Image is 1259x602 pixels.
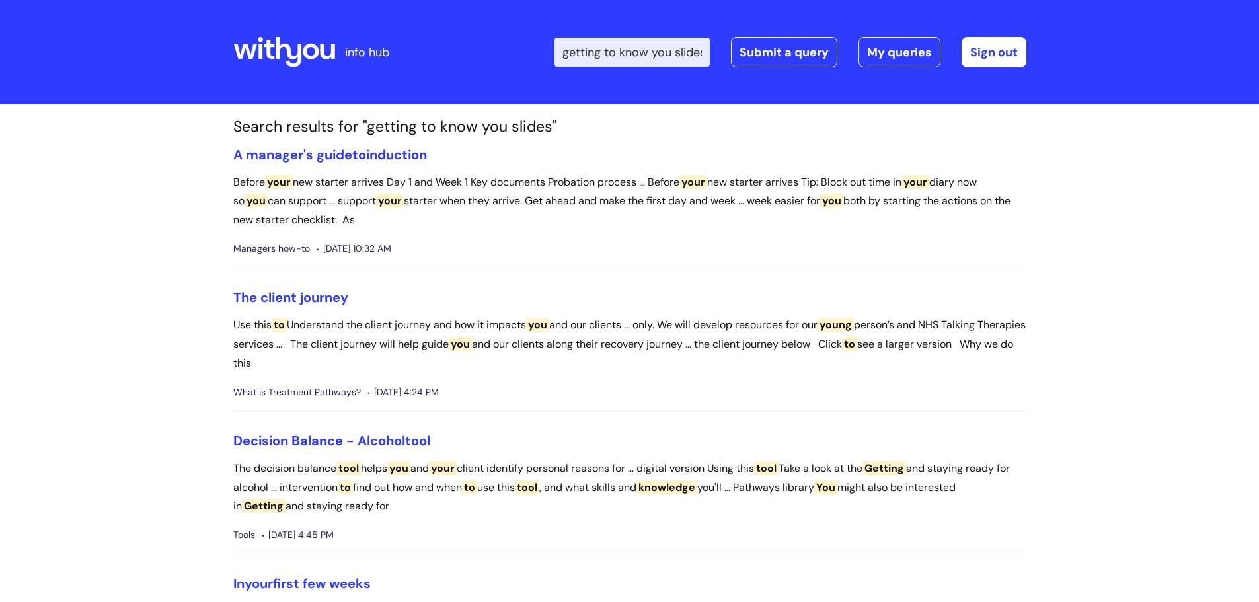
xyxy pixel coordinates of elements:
span: to [462,480,477,494]
span: What is Treatment Pathways? [233,384,361,400]
p: Before new starter arrives Day 1 and Week 1 Key documents Probation process ... Before new starte... [233,173,1026,230]
a: A manager's guidetoinduction [233,146,427,163]
span: Managers how-to [233,241,310,257]
input: Search [554,38,710,67]
span: tool [405,432,430,449]
span: your [245,575,273,592]
span: tool [336,461,361,475]
a: Sign out [962,37,1026,67]
span: you [387,461,410,475]
div: | - [554,37,1026,67]
span: you [245,194,268,207]
span: [DATE] 4:45 PM [262,527,334,543]
span: your [901,175,929,189]
span: you [449,337,472,351]
span: you [820,194,843,207]
span: your [376,194,404,207]
a: My queries [858,37,940,67]
p: The decision balance helps and client identify personal reasons for ... digital version Using thi... [233,459,1026,516]
span: your [679,175,707,189]
span: to [272,318,287,332]
span: you [526,318,549,332]
span: Tools [233,527,255,543]
span: You [814,480,837,494]
span: your [429,461,457,475]
a: Decision Balance - Alcoholtool [233,432,430,449]
a: The client journey [233,289,348,306]
span: your [265,175,293,189]
p: Use this Understand the client journey and how it impacts and our clients ... only. We will devel... [233,316,1026,373]
span: young [818,318,854,332]
span: tool [754,461,779,475]
span: to [842,337,857,351]
span: tool [515,480,539,494]
span: [DATE] 4:24 PM [367,384,439,400]
span: to [352,146,366,163]
span: [DATE] 10:32 AM [317,241,391,257]
span: knowledge [636,480,697,494]
a: Inyourfirst few weeks [233,575,371,592]
p: info hub [345,42,389,63]
a: Submit a query [731,37,837,67]
span: to [338,480,353,494]
span: Getting [862,461,906,475]
h1: Search results for "getting to know you slides" [233,118,1026,136]
span: Getting [242,499,286,513]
